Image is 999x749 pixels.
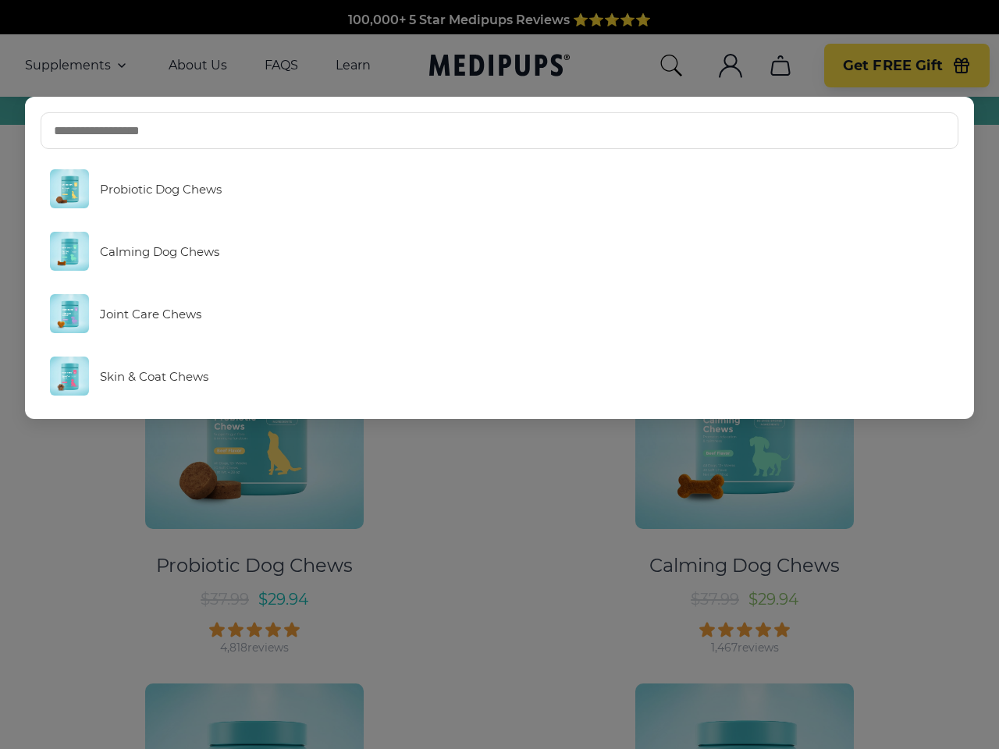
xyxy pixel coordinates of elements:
a: Probiotic Dog Chews [41,162,958,216]
a: Skin & Coat Chews [41,349,958,403]
a: Joint Care Chews [41,286,958,341]
span: Probiotic Dog Chews [100,182,222,197]
span: Skin & Coat Chews [100,369,208,384]
img: Joint Care Chews [50,294,89,333]
span: Calming Dog Chews [100,244,219,259]
img: Skin & Coat Chews [50,357,89,396]
span: Joint Care Chews [100,307,201,321]
a: Calming Dog Chews [41,224,958,279]
img: Calming Dog Chews [50,232,89,271]
img: Probiotic Dog Chews [50,169,89,208]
